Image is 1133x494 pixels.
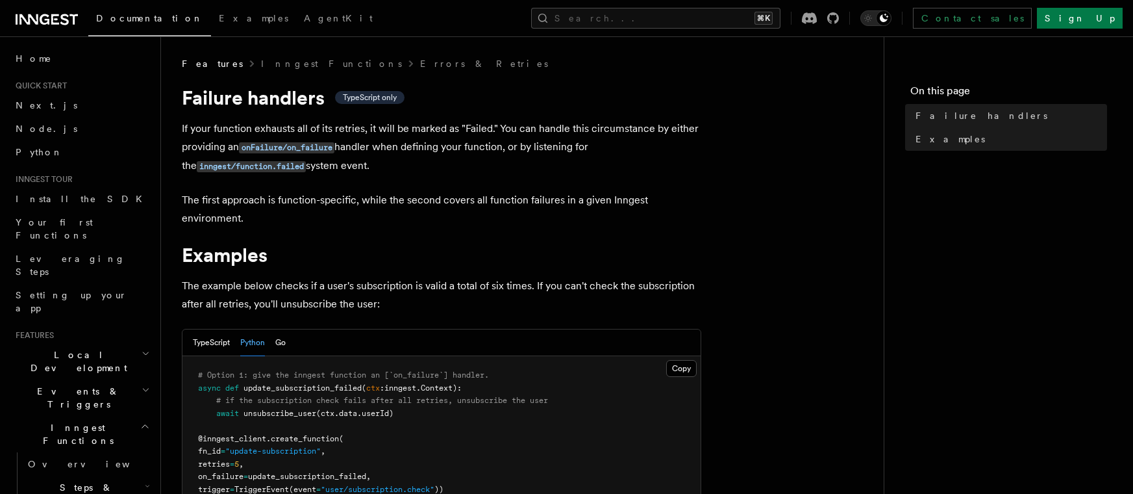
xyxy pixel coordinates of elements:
[88,4,211,36] a: Documentation
[182,277,701,313] p: The example below checks if a user's subscription is valid a total of six times. If you can't che...
[10,416,153,452] button: Inngest Functions
[10,211,153,247] a: Your first Functions
[198,434,266,443] span: @inngest_client
[321,447,325,456] span: ,
[304,13,373,23] span: AgentKit
[910,83,1107,104] h4: On this page
[221,447,225,456] span: =
[289,485,316,494] span: (event
[10,348,142,374] span: Local Development
[243,409,316,418] span: unsubscribe_user
[915,109,1047,122] span: Failure handlers
[198,460,230,469] span: retries
[248,472,371,481] span: update_subscription_failed,
[860,10,891,26] button: Toggle dark mode
[366,383,380,393] span: ctx
[531,8,780,29] button: Search...⌘K
[316,485,321,494] span: =
[10,343,153,380] button: Local Development
[10,174,73,185] span: Inngest tour
[10,421,140,447] span: Inngest Functions
[243,472,248,481] span: =
[225,383,239,393] span: def
[754,12,773,25] kbd: ⌘K
[420,57,548,70] a: Errors & Retries
[198,485,230,494] span: trigger
[910,127,1107,151] a: Examples
[384,383,416,393] span: inngest
[96,13,203,23] span: Documentation
[198,370,489,380] span: # Option 1: give the inngest function an [`on_failure`] handler.
[10,385,142,411] span: Events & Triggers
[239,142,334,153] code: onFailure/on_failure
[234,485,289,494] span: TriggerEvent
[198,383,221,393] span: async
[16,217,93,240] span: Your first Functions
[10,81,67,91] span: Quick start
[193,330,230,356] button: TypeScript
[16,147,63,157] span: Python
[316,409,393,418] span: (ctx.data.userId)
[198,447,221,456] span: fn_id
[198,472,243,481] span: on_failure
[666,360,697,377] button: Copy
[197,159,306,172] a: inngest/function.failed
[10,140,153,164] a: Python
[10,187,153,211] a: Install the SDK
[182,243,701,266] h1: Examples
[275,330,286,356] button: Go
[16,290,127,313] span: Setting up your app
[219,13,288,23] span: Examples
[243,383,362,393] span: update_subscription_failed
[216,409,239,418] span: await
[910,104,1107,127] a: Failure handlers
[225,447,321,456] span: "update-subscription"
[182,57,243,70] span: Features
[16,253,125,277] span: Leveraging Steps
[28,459,162,469] span: Overview
[230,485,234,494] span: =
[211,4,296,35] a: Examples
[182,191,701,227] p: The first approach is function-specific, while the second covers all function failures in a given...
[10,247,153,283] a: Leveraging Steps
[362,383,366,393] span: (
[239,460,243,469] span: ,
[416,383,421,393] span: .
[261,57,402,70] a: Inngest Functions
[10,117,153,140] a: Node.js
[915,133,985,146] span: Examples
[16,52,52,65] span: Home
[234,460,239,469] span: 5
[321,485,434,494] span: "user/subscription.check"
[266,434,271,443] span: .
[16,100,77,110] span: Next.js
[239,140,334,153] a: onFailure/on_failure
[296,4,380,35] a: AgentKit
[380,383,384,393] span: :
[240,330,265,356] button: Python
[182,120,701,175] p: If your function exhausts all of its retries, it will be marked as "Failed." You can handle this ...
[10,283,153,320] a: Setting up your app
[16,123,77,134] span: Node.js
[10,380,153,416] button: Events & Triggers
[197,161,306,172] code: inngest/function.failed
[182,86,701,109] h1: Failure handlers
[421,383,462,393] span: Context):
[10,330,54,341] span: Features
[16,194,150,204] span: Install the SDK
[434,485,443,494] span: ))
[343,92,397,103] span: TypeScript only
[1037,8,1123,29] a: Sign Up
[271,434,339,443] span: create_function
[339,434,343,443] span: (
[913,8,1032,29] a: Contact sales
[23,452,153,476] a: Overview
[230,460,234,469] span: =
[10,94,153,117] a: Next.js
[10,47,153,70] a: Home
[216,396,548,405] span: # if the subscription check fails after all retries, unsubscribe the user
